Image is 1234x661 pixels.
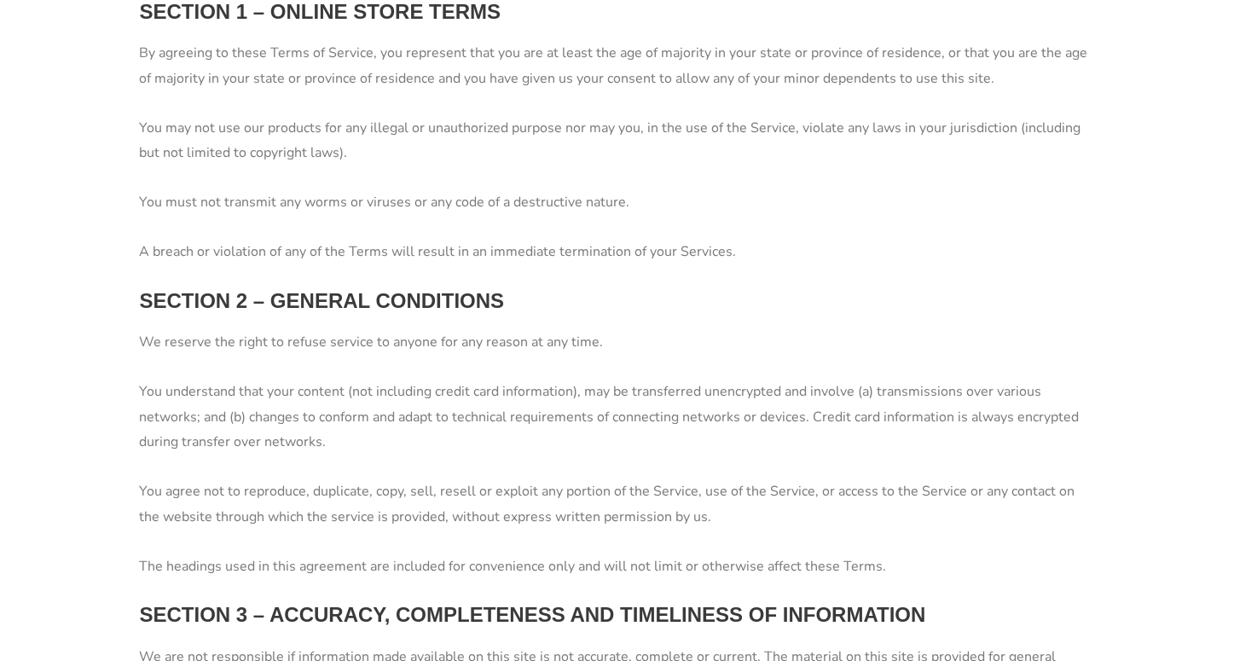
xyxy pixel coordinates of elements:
p: By agreeing to these Terms of Service, you represent that you are at least the age of majority in... [140,41,1095,91]
p: A breach or violation of any of the Terms will result in an immediate termination of your Services. [140,240,1095,265]
p: You agree not to reproduce, duplicate, copy, sell, resell or exploit any portion of the Service, ... [140,479,1095,530]
iframe: Chat Widget [1149,579,1234,661]
p: We reserve the right to refuse service to anyone for any reason at any time. [140,330,1095,356]
p: You must not transmit any worms or viruses or any code of a destructive nature. [140,190,1095,216]
p: You may not use our products for any illegal or unauthorized purpose nor may you, in the use of t... [140,116,1095,166]
p: The headings used in this agreement are included for convenience only and will not limit or other... [140,554,1095,580]
strong: SECTION 3 – ACCURACY, COMPLETENESS AND TIMELINESS OF INFORMATION [140,603,926,626]
p: You understand that your content (not including credit card information), may be transferred unen... [140,380,1095,455]
strong: SECTION 2 – GENERAL CONDITIONS [140,289,505,312]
